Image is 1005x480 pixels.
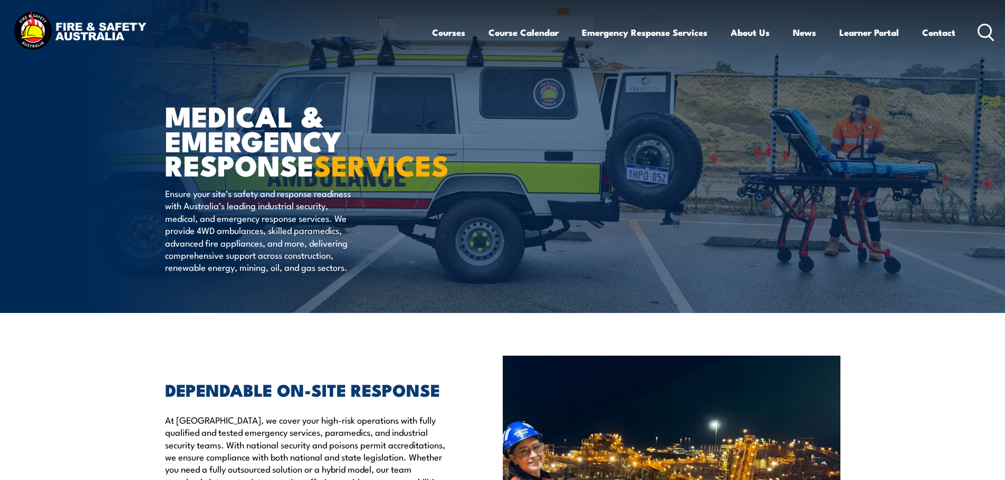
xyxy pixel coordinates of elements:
a: Courses [432,18,465,46]
a: Course Calendar [489,18,559,46]
a: News [793,18,816,46]
a: Contact [922,18,955,46]
h2: DEPENDABLE ON-SITE RESPONSE [165,382,454,397]
a: Emergency Response Services [582,18,707,46]
a: About Us [731,18,770,46]
strong: SERVICES [314,142,449,186]
p: Ensure your site’s safety and response readiness with Australia’s leading industrial security, me... [165,187,358,273]
a: Learner Portal [839,18,899,46]
h1: MEDICAL & EMERGENCY RESPONSE [165,103,426,177]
